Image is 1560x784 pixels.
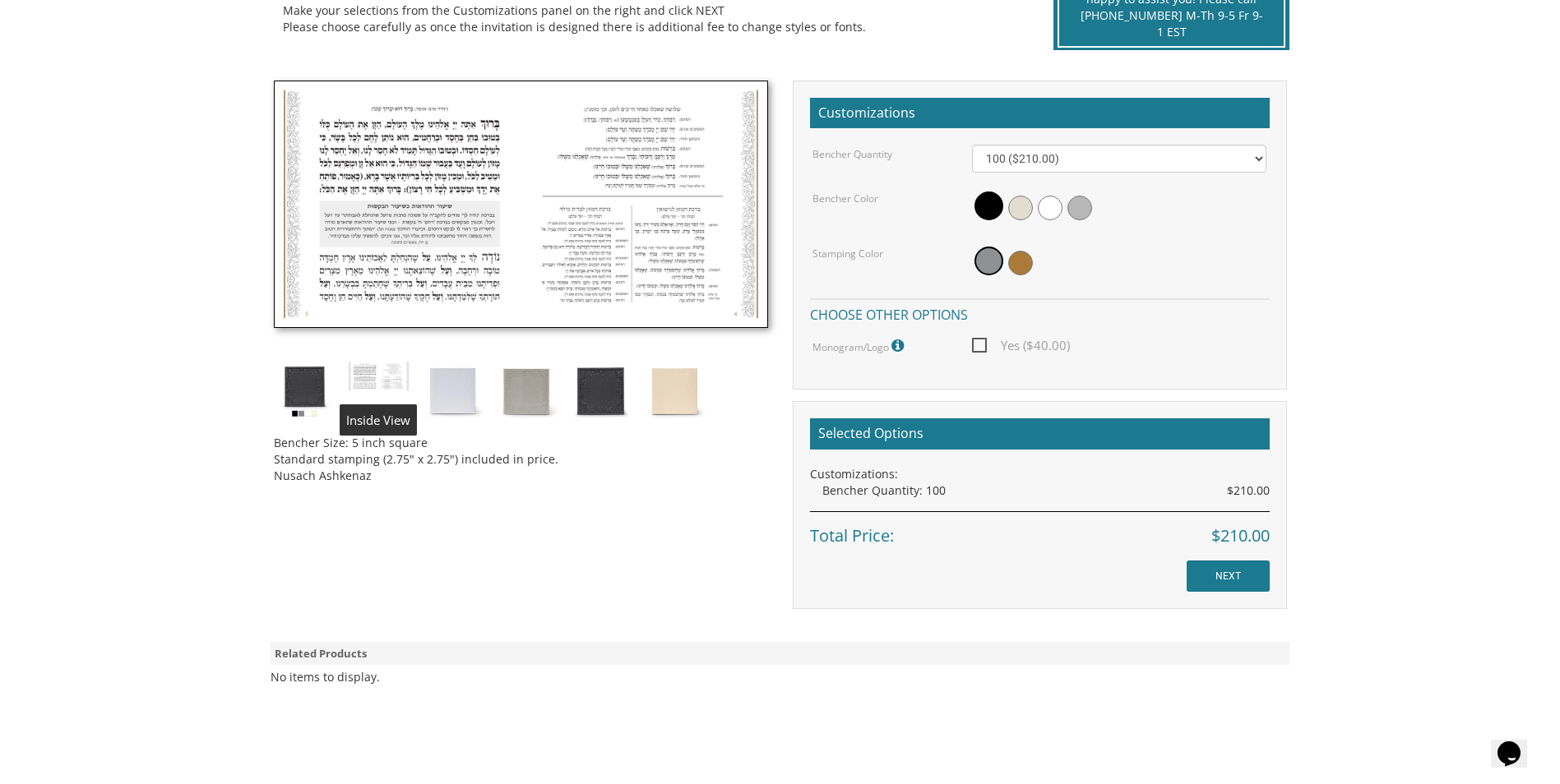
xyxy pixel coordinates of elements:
[271,642,1290,666] div: Related Products
[496,361,558,422] img: silver_shimmer.jpg
[274,81,768,329] img: bp%20bencher%20inside%201.JPG
[1211,524,1270,548] span: $210.00
[810,466,1270,482] div: Customizations:
[810,511,1270,548] div: Total Price:
[812,147,892,161] label: Bencher Quantity
[812,335,908,357] label: Monogram/Logo
[644,361,706,422] img: cream_shimmer.jpg
[271,669,380,685] div: No items to display.
[570,361,632,422] img: black_shimmer.jpg
[274,361,336,422] img: tiferes_shimmer.jpg
[283,2,1016,35] div: Make your selections from the Customizations panel on the right and click NEXT Please choose care...
[810,418,1270,450] h2: Selected Options
[972,335,1070,356] span: Yes ($40.00)
[812,191,878,205] label: Bencher Color
[348,361,410,392] img: bp%20bencher%20inside%201.JPG
[812,247,883,261] label: Stamping Color
[810,298,1270,327] h4: Choose other options
[1227,482,1270,499] span: $210.00
[810,98,1270,129] h2: Customizations
[1491,718,1544,768] iframe: chat widget
[822,482,1270,499] div: Bencher Quantity: 100
[422,361,484,422] img: white_shimmer.jpg
[1187,560,1270,592] input: NEXT
[274,422,768,484] div: Bencher Size: 5 inch square Standard stamping (2.75" x 2.75") included in price. Nusach Ashkenaz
